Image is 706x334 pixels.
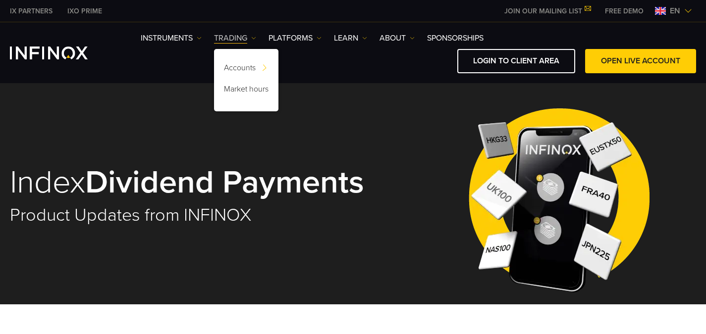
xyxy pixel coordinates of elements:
a: Market hours [214,80,278,101]
a: Accounts [214,59,278,80]
a: Learn [334,32,367,44]
a: ABOUT [380,32,415,44]
a: TRADING [214,32,256,44]
h1: Index [10,166,387,199]
a: INFINOX [60,6,109,16]
a: LOGIN TO CLIENT AREA [457,49,575,73]
a: SPONSORSHIPS [427,32,484,44]
a: JOIN OUR MAILING LIST [497,7,597,15]
a: INFINOX [2,6,60,16]
a: Instruments [141,32,202,44]
h2: Product Updates from INFINOX [10,204,387,226]
strong: Dividend Payments [85,163,364,202]
a: INFINOX MENU [597,6,651,16]
a: INFINOX Logo [10,47,111,59]
a: OPEN LIVE ACCOUNT [585,49,696,73]
a: PLATFORMS [269,32,322,44]
span: en [666,5,684,17]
